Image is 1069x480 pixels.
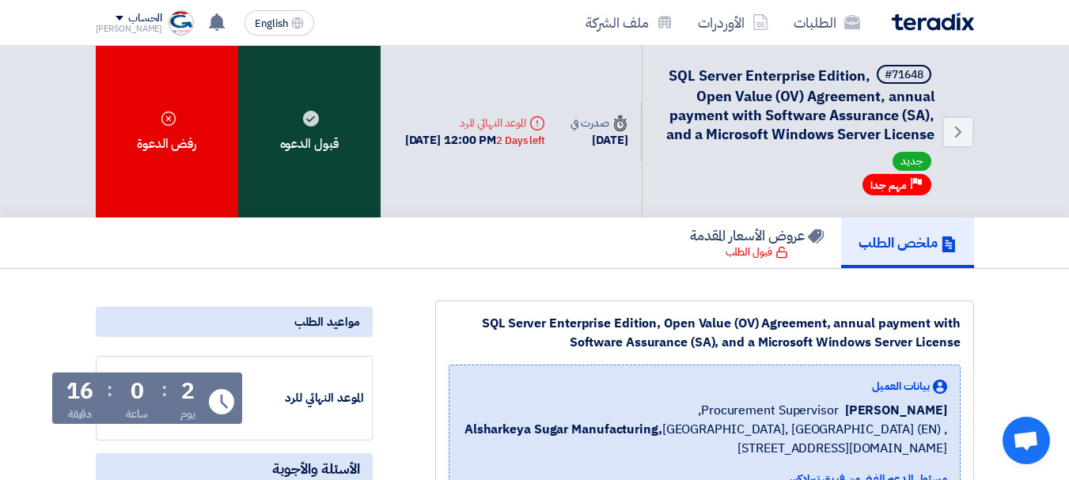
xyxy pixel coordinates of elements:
[238,46,381,217] div: قبول الدعوه
[781,4,873,41] a: الطلبات
[571,131,627,149] div: [DATE]
[845,401,947,420] span: [PERSON_NAME]
[131,380,144,403] div: 0
[685,4,781,41] a: الأوردرات
[245,389,364,407] div: الموعد النهائي للرد
[181,380,195,403] div: 2
[496,133,545,149] div: 2 Days left
[464,420,662,439] b: Alsharkeya Sugar Manufacturing,
[68,406,93,422] div: دقيقة
[859,233,957,251] h5: ملخص الطلب
[126,406,149,422] div: ساعة
[272,459,360,478] span: الأسئلة والأجوبة
[885,70,923,81] div: #71648
[661,65,934,144] h5: SQL Server Enterprise Edition, Open Value (OV) Agreement, annual payment with Software Assurance ...
[462,420,947,458] span: [GEOGRAPHIC_DATA], [GEOGRAPHIC_DATA] (EN) ,[STREET_ADDRESS][DOMAIN_NAME]
[870,178,907,193] span: مهم جدا
[573,4,685,41] a: ملف الشركة
[698,401,839,420] span: Procurement Supervisor,
[449,314,961,352] div: SQL Server Enterprise Edition, Open Value (OV) Agreement, annual payment with Software Assurance ...
[128,12,162,25] div: الحساب
[255,18,288,29] span: English
[571,115,627,131] div: صدرت في
[107,376,112,404] div: :
[180,406,195,422] div: يوم
[872,378,930,395] span: بيانات العميل
[666,65,934,145] span: SQL Server Enterprise Edition, Open Value (OV) Agreement, annual payment with Software Assurance ...
[96,25,163,33] div: [PERSON_NAME]
[726,244,788,260] div: قبول الطلب
[841,217,974,268] a: ملخص الطلب
[96,307,373,337] div: مواعيد الطلب
[405,115,545,131] div: الموعد النهائي للرد
[66,380,93,403] div: 16
[892,13,974,31] img: Teradix logo
[96,46,238,217] div: رفض الدعوة
[1003,417,1050,464] div: دردشة مفتوحة
[161,376,167,404] div: :
[690,226,824,244] h5: عروض الأسعار المقدمة
[405,131,545,149] div: [DATE] 12:00 PM
[673,217,841,268] a: عروض الأسعار المقدمة قبول الطلب
[169,10,194,36] img: _1727874693316.png
[245,10,314,36] button: English
[893,152,931,171] span: جديد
